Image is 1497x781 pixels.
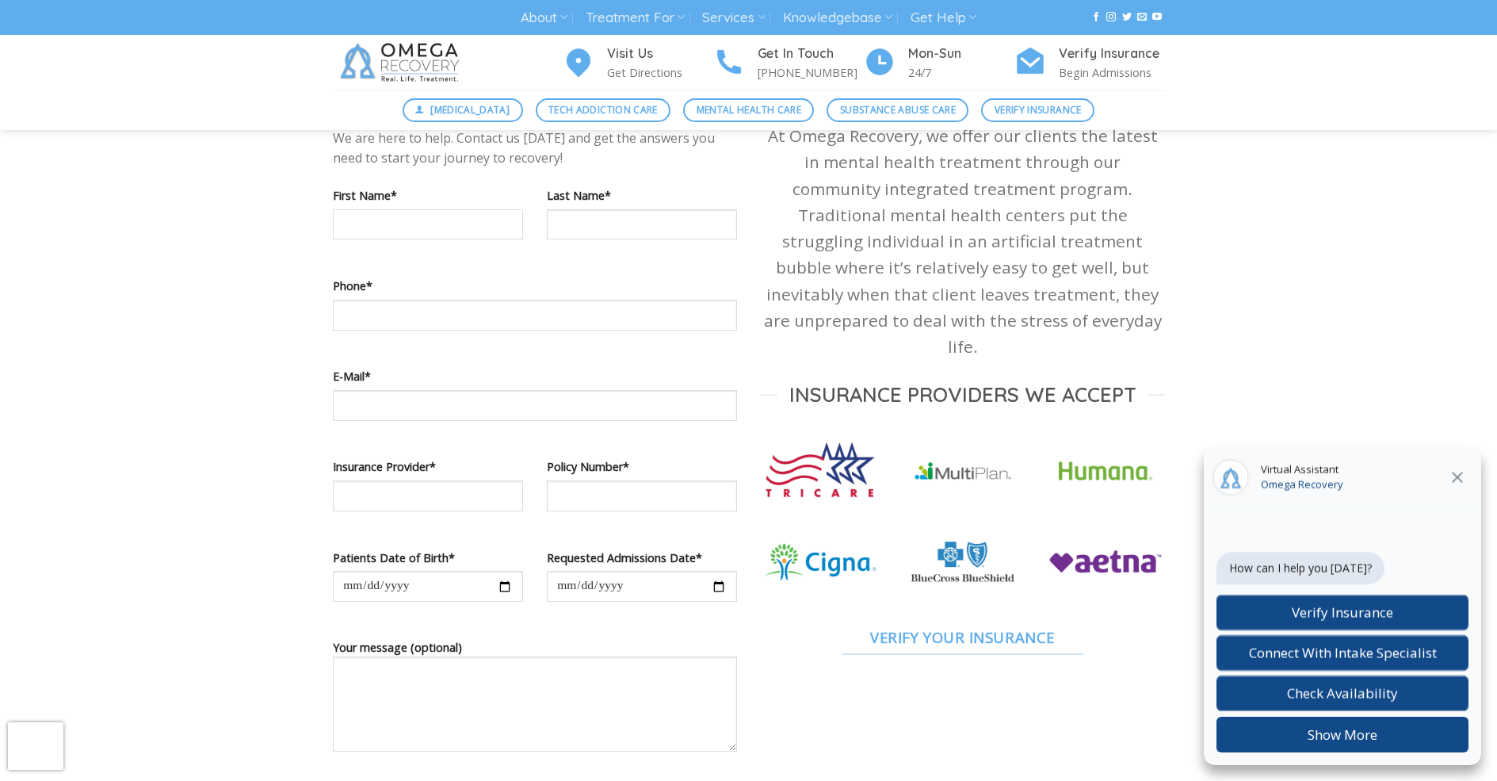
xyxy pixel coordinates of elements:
[1152,12,1162,23] a: Follow on YouTube
[333,128,737,169] p: We are here to help. Contact us [DATE] and get the answers you need to start your journey to reco...
[547,186,737,205] label: Last Name*
[333,457,523,476] label: Insurance Provider*
[333,367,737,385] label: E-Mail*
[1091,12,1101,23] a: Follow on Facebook
[1059,44,1165,64] h4: Verify Insurance
[827,98,968,122] a: Substance Abuse Care
[333,186,523,205] label: First Name*
[908,63,1014,82] p: 24/7
[333,638,737,763] label: Your message (optional)
[981,98,1094,122] a: Verify Insurance
[761,619,1165,656] a: Verify Your Insurance
[563,44,713,82] a: Visit Us Get Directions
[1106,12,1116,23] a: Follow on Instagram
[333,657,737,752] textarea: Your message (optional)
[702,3,765,33] a: Services
[607,63,713,82] p: Get Directions
[333,277,737,295] label: Phone*
[403,98,523,122] a: [MEDICAL_DATA]
[870,626,1055,649] span: Verify Your Insurance
[789,381,1136,408] span: Insurance Providers we Accept
[1122,12,1132,23] a: Follow on Twitter
[1059,63,1165,82] p: Begin Admissions
[333,35,472,90] img: Omega Recovery
[430,102,510,117] span: [MEDICAL_DATA]
[911,3,976,33] a: Get Help
[783,3,892,33] a: Knowledgebase
[547,549,737,567] label: Requested Admissions Date*
[548,102,658,117] span: Tech Addiction Care
[536,98,671,122] a: Tech Addiction Care
[713,44,864,82] a: Get In Touch [PHONE_NUMBER]
[547,457,737,476] label: Policy Number*
[521,3,567,33] a: About
[995,102,1082,117] span: Verify Insurance
[908,44,1014,64] h4: Mon-Sun
[1137,12,1147,23] a: Send us an email
[1014,44,1165,82] a: Verify Insurance Begin Admissions
[586,3,685,33] a: Treatment For
[333,549,523,567] label: Patients Date of Birth*
[758,63,864,82] p: [PHONE_NUMBER]
[683,98,814,122] a: Mental Health Care
[761,123,1165,360] p: At Omega Recovery, we offer our clients the latest in mental health treatment through our communi...
[758,44,864,64] h4: Get In Touch
[840,102,956,117] span: Substance Abuse Care
[697,102,801,117] span: Mental Health Care
[607,44,713,64] h4: Visit Us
